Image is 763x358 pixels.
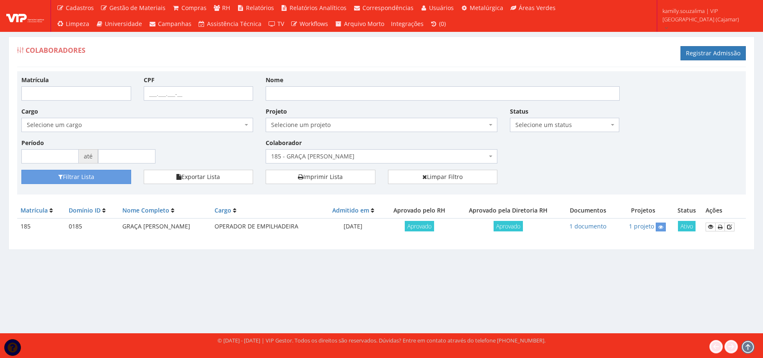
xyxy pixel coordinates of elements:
span: Relatórios Analíticos [290,4,347,12]
td: OPERADOR DE EMPILHADEIRA [211,218,323,235]
a: Admitido em [332,206,369,214]
span: Correspondências [362,4,414,12]
label: Colaborador [266,139,302,147]
td: [DATE] [323,218,383,235]
a: Matrícula [21,206,48,214]
span: Aprovado [494,221,523,231]
span: Campanhas [158,20,191,28]
span: Metalúrgica [470,4,503,12]
span: Aprovado [405,221,434,231]
label: Matrícula [21,76,49,84]
span: Compras [181,4,207,12]
th: Aprovado pela Diretoria RH [455,203,561,218]
span: TV [277,20,284,28]
th: Projetos [615,203,671,218]
span: Cadastros [66,4,94,12]
div: © [DATE] - [DATE] | VIP Gestor. Todos os direitos são reservados. Dúvidas? Entre em contato atrav... [217,337,546,345]
span: Selecione um cargo [21,118,253,132]
a: Domínio ID [69,206,101,214]
span: (0) [439,20,446,28]
th: Status [671,203,702,218]
label: CPF [144,76,155,84]
a: (0) [427,16,450,32]
label: Status [510,107,528,116]
span: Assistência Técnica [207,20,261,28]
span: kamilly.souzalima | VIP [GEOGRAPHIC_DATA] (Cajamar) [662,7,752,23]
span: Relatórios [246,4,274,12]
img: logo [6,10,44,22]
span: Selecione um cargo [27,121,243,129]
a: 1 projeto [629,222,654,230]
span: Limpeza [66,20,89,28]
span: RH [222,4,230,12]
span: Áreas Verdes [519,4,556,12]
a: Imprimir Lista [266,170,375,184]
span: Selecione um status [510,118,620,132]
span: Universidade [105,20,142,28]
span: Ativo [678,221,696,231]
td: 185 [17,218,65,235]
span: Workflows [300,20,328,28]
span: Selecione um projeto [266,118,497,132]
a: Limpeza [53,16,93,32]
span: Selecione um status [515,121,609,129]
a: Assistência Técnica [195,16,265,32]
input: ___.___.___-__ [144,86,253,101]
span: Selecione um projeto [271,121,487,129]
a: Campanhas [145,16,195,32]
label: Nome [266,76,283,84]
td: GRAÇA [PERSON_NAME] [119,218,211,235]
label: Cargo [21,107,38,116]
a: Integrações [388,16,427,32]
td: 0185 [65,218,119,235]
span: Gestão de Materiais [109,4,166,12]
a: Cargo [215,206,231,214]
a: TV [265,16,287,32]
span: Colaboradores [26,46,85,55]
a: Arquivo Morto [331,16,388,32]
th: Aprovado pelo RH [383,203,455,218]
span: até [79,149,98,163]
a: Universidade [93,16,146,32]
label: Período [21,139,44,147]
a: Nome Completo [122,206,169,214]
label: Projeto [266,107,287,116]
button: Exportar Lista [144,170,253,184]
a: Workflows [287,16,332,32]
span: Usuários [429,4,454,12]
a: Registrar Admissão [680,46,746,60]
span: 185 - GRAÇA LETICIA FULACHI OLIVEIRA SANTOS PEREIRA [266,149,497,163]
a: Limpar Filtro [388,170,498,184]
th: Documentos [561,203,615,218]
a: 1 documento [569,222,606,230]
button: Filtrar Lista [21,170,131,184]
span: Arquivo Morto [344,20,384,28]
th: Ações [702,203,746,218]
span: 185 - GRAÇA LETICIA FULACHI OLIVEIRA SANTOS PEREIRA [271,152,487,161]
span: Integrações [391,20,424,28]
